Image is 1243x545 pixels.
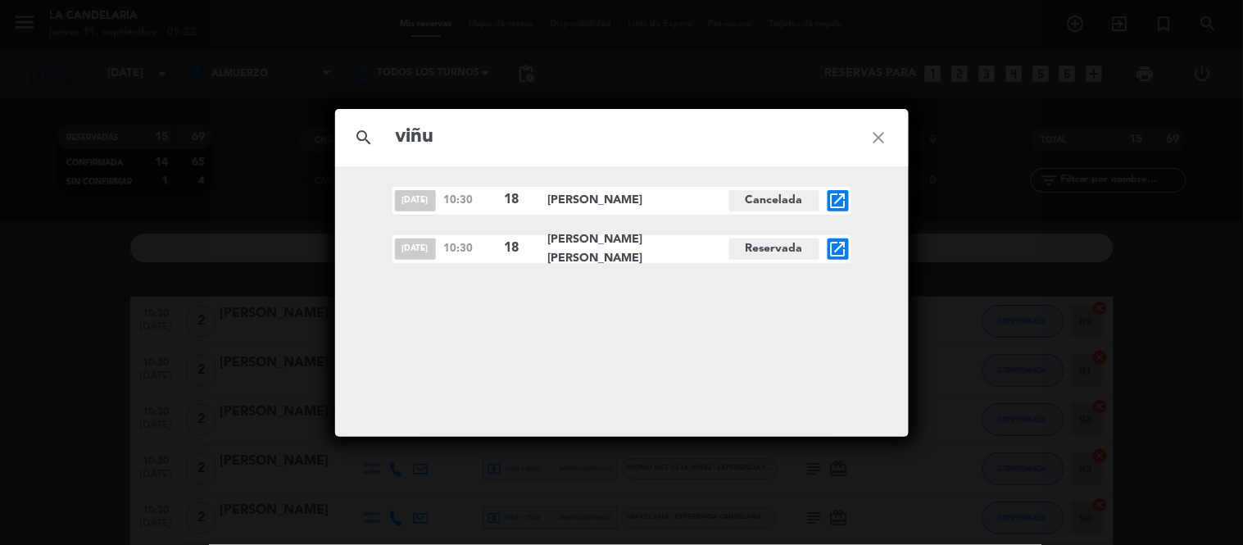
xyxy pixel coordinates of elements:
[729,238,819,260] span: Reservada
[505,238,534,259] span: 18
[395,238,436,260] span: [DATE]
[335,108,394,167] i: search
[505,189,534,211] span: 18
[828,191,848,211] i: open_in_new
[850,108,909,167] i: close
[395,190,436,211] span: [DATE]
[548,230,729,268] span: [PERSON_NAME] [PERSON_NAME]
[548,191,729,210] span: [PERSON_NAME]
[394,120,850,154] input: Buscar reservas
[828,239,848,259] i: open_in_new
[729,190,819,211] span: Cancelada
[444,192,497,209] span: 10:30
[444,240,497,257] span: 10:30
